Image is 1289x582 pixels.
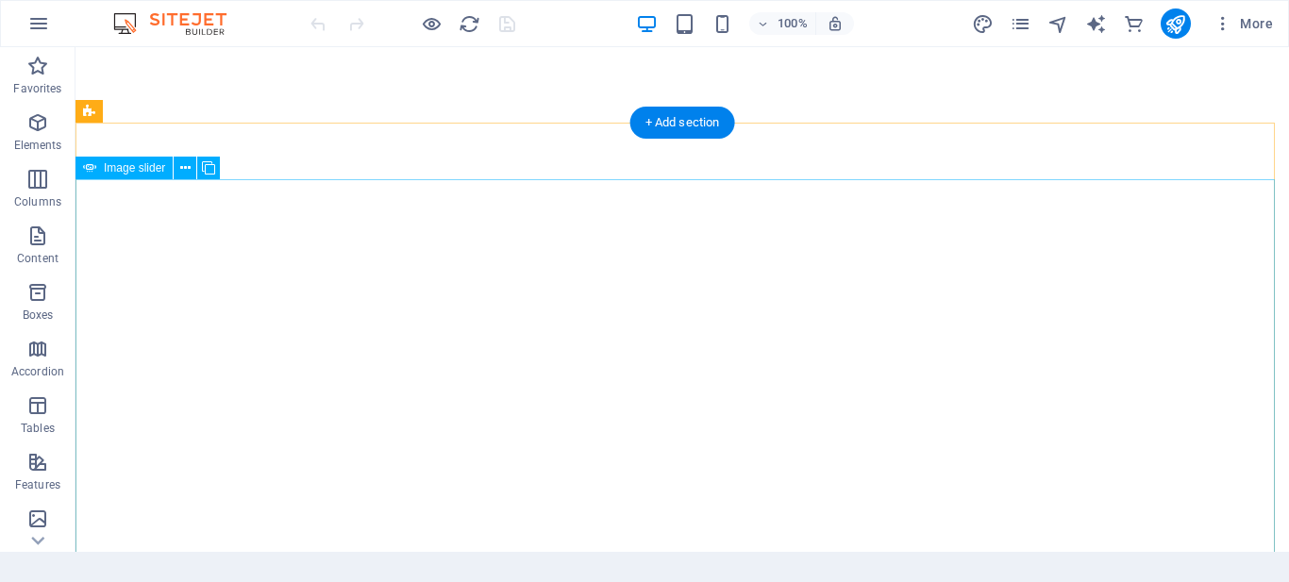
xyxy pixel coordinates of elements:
p: Favorites [13,81,61,96]
span: More [1214,14,1273,33]
button: text_generator [1085,12,1108,35]
p: Features [15,477,60,492]
button: navigator [1047,12,1070,35]
h6: 100% [778,12,808,35]
button: 100% [749,12,816,35]
i: Publish [1164,13,1186,35]
button: design [972,12,995,35]
p: Content [17,251,59,266]
span: Image slider [104,162,165,174]
button: pages [1010,12,1032,35]
img: Editor Logo [109,12,250,35]
i: Reload page [459,13,480,35]
button: Click here to leave preview mode and continue editing [420,12,443,35]
p: Boxes [23,308,54,323]
button: publish [1161,8,1191,39]
div: + Add section [630,107,735,139]
i: Commerce [1123,13,1145,35]
p: Tables [21,421,55,436]
i: Design (Ctrl+Alt+Y) [972,13,994,35]
button: reload [458,12,480,35]
i: AI Writer [1085,13,1107,35]
iframe: To enrich screen reader interactions, please activate Accessibility in Grammarly extension settings [75,47,1289,552]
button: commerce [1123,12,1146,35]
i: Pages (Ctrl+Alt+S) [1010,13,1031,35]
button: More [1206,8,1281,39]
p: Elements [14,138,62,153]
p: Columns [14,194,61,209]
i: Navigator [1047,13,1069,35]
p: Accordion [11,364,64,379]
i: On resize automatically adjust zoom level to fit chosen device. [827,15,844,32]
